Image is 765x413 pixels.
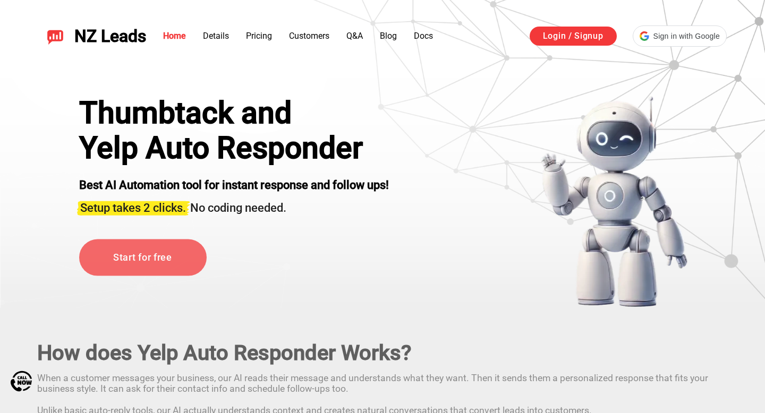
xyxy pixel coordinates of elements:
img: NZ Leads logo [47,28,64,45]
h3: No coding needed. [79,195,389,216]
a: Pricing [246,31,272,41]
a: Customers [289,31,329,41]
img: yelp bot [540,96,688,308]
div: Sign in with Google [633,25,727,47]
a: Docs [414,31,433,41]
strong: Best AI Automation tool for instant response and follow ups! [79,178,389,192]
h2: How does Yelp Auto Responder Works? [37,341,728,365]
img: Call Now [11,371,32,392]
a: Login / Signup [530,27,617,46]
a: Blog [380,31,397,41]
h1: Yelp Auto Responder [79,131,389,166]
a: Q&A [346,31,363,41]
a: Home [163,31,186,41]
span: Sign in with Google [653,31,720,42]
a: Start for free [79,239,207,276]
span: Setup takes 2 clicks. [80,201,186,214]
span: NZ Leads [74,27,146,46]
div: Thumbtack and [79,96,389,131]
a: Details [203,31,229,41]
